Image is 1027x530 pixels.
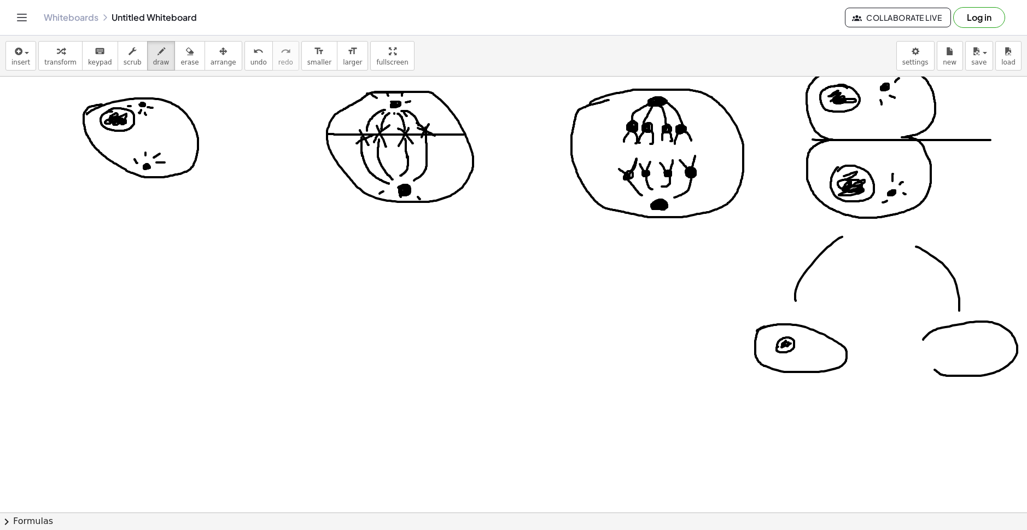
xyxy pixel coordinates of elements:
[953,7,1005,28] button: Log in
[301,41,337,71] button: format_sizesmaller
[147,41,176,71] button: draw
[253,45,264,58] i: undo
[307,59,331,66] span: smaller
[937,41,963,71] button: new
[118,41,148,71] button: scrub
[971,59,987,66] span: save
[347,45,358,58] i: format_size
[965,41,993,71] button: save
[11,59,30,66] span: insert
[5,41,36,71] button: insert
[211,59,236,66] span: arrange
[995,41,1022,71] button: load
[896,41,935,71] button: settings
[281,45,291,58] i: redo
[314,45,324,58] i: format_size
[943,59,956,66] span: new
[180,59,199,66] span: erase
[854,13,942,22] span: Collaborate Live
[44,12,98,23] a: Whiteboards
[38,41,83,71] button: transform
[124,59,142,66] span: scrub
[902,59,929,66] span: settings
[337,41,368,71] button: format_sizelarger
[376,59,408,66] span: fullscreen
[82,41,118,71] button: keyboardkeypad
[153,59,170,66] span: draw
[95,45,105,58] i: keyboard
[278,59,293,66] span: redo
[88,59,112,66] span: keypad
[44,59,77,66] span: transform
[174,41,205,71] button: erase
[250,59,267,66] span: undo
[205,41,242,71] button: arrange
[272,41,299,71] button: redoredo
[13,9,31,26] button: Toggle navigation
[845,8,951,27] button: Collaborate Live
[1001,59,1016,66] span: load
[244,41,273,71] button: undoundo
[343,59,362,66] span: larger
[370,41,414,71] button: fullscreen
